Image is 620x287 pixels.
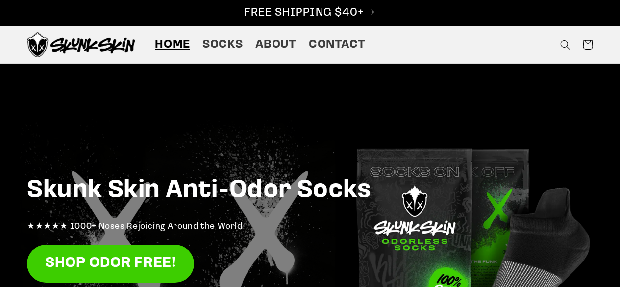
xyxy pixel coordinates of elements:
[197,31,249,58] a: Socks
[255,37,297,52] span: About
[149,31,197,58] a: Home
[27,32,135,57] img: Skunk Skin Anti-Odor Socks.
[302,31,372,58] a: Contact
[249,31,302,58] a: About
[10,5,610,21] p: FREE SHIPPING $40+
[309,37,365,52] span: Contact
[27,245,194,283] a: SHOP ODOR FREE!
[155,37,190,52] span: Home
[202,37,243,52] span: Socks
[27,219,593,235] p: ★★★★★ 1000+ Noses Rejoicing Around the World
[27,178,372,203] strong: Skunk Skin Anti-Odor Socks
[554,33,576,56] summary: Search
